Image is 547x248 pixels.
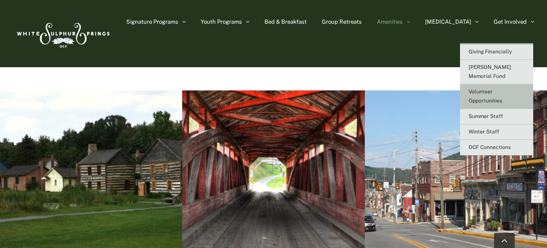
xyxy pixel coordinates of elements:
span: Signature Programs [126,19,178,25]
a: Giving Financially [460,44,533,60]
span: OCF Connections [469,144,511,150]
span: Volunteer Opportunities [469,89,502,104]
span: Youth Programs [201,19,242,25]
span: Amenities [377,19,403,25]
a: Summer Staff [460,109,533,124]
span: Group Retreats [322,19,362,25]
span: Giving Financially [469,49,512,55]
span: [MEDICAL_DATA] [425,19,471,25]
span: Get Involved [494,19,527,25]
span: Summer Staff [469,113,503,119]
span: Bed & Breakfast [264,19,307,25]
img: White Sulphur Springs Logo [13,13,112,54]
span: Winter Staff [469,129,499,135]
a: OCF Connections [460,140,533,155]
a: [PERSON_NAME] Memorial Fund [460,60,533,84]
span: [PERSON_NAME] Memorial Fund [469,64,511,79]
a: Winter Staff [460,124,533,140]
a: Volunteer Opportunities [460,84,533,109]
